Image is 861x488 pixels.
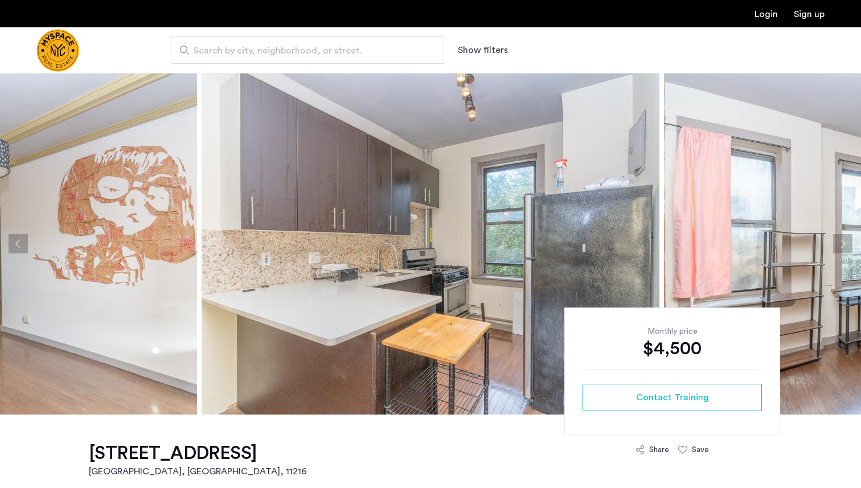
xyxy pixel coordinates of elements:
[171,36,444,64] input: Apartment Search
[755,10,778,19] a: Login
[583,337,762,360] div: $4,500
[194,44,412,58] span: Search by city, neighborhood, or street.
[583,384,762,411] button: button
[202,73,659,415] img: apartment
[89,465,307,478] h2: [GEOGRAPHIC_DATA], [GEOGRAPHIC_DATA] , 11216
[583,326,762,337] div: Monthly price
[636,391,709,404] span: Contact Training
[36,29,79,72] img: logo
[9,234,28,253] button: Previous apartment
[692,444,709,456] div: Save
[36,29,79,72] a: Cazamio Logo
[89,442,307,478] a: [STREET_ADDRESS][GEOGRAPHIC_DATA], [GEOGRAPHIC_DATA], 11216
[833,234,852,253] button: Next apartment
[89,442,307,465] h1: [STREET_ADDRESS]
[458,43,508,57] button: Show or hide filters
[649,444,669,456] div: Share
[794,10,825,19] a: Registration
